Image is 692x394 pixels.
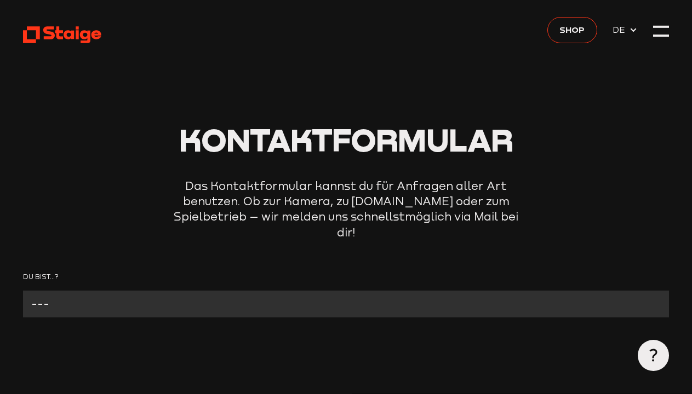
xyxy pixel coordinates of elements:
p: Das Kontaktformular kannst du für Anfragen aller Art benutzen. Ob zur Kamera, zu [DOMAIN_NAME] od... [168,178,524,240]
span: DE [613,23,629,37]
span: Shop [559,23,585,37]
form: Contact form [23,271,668,317]
label: Du bist...? [23,271,668,282]
a: Shop [547,17,597,43]
span: Kontaktformular [179,120,513,159]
